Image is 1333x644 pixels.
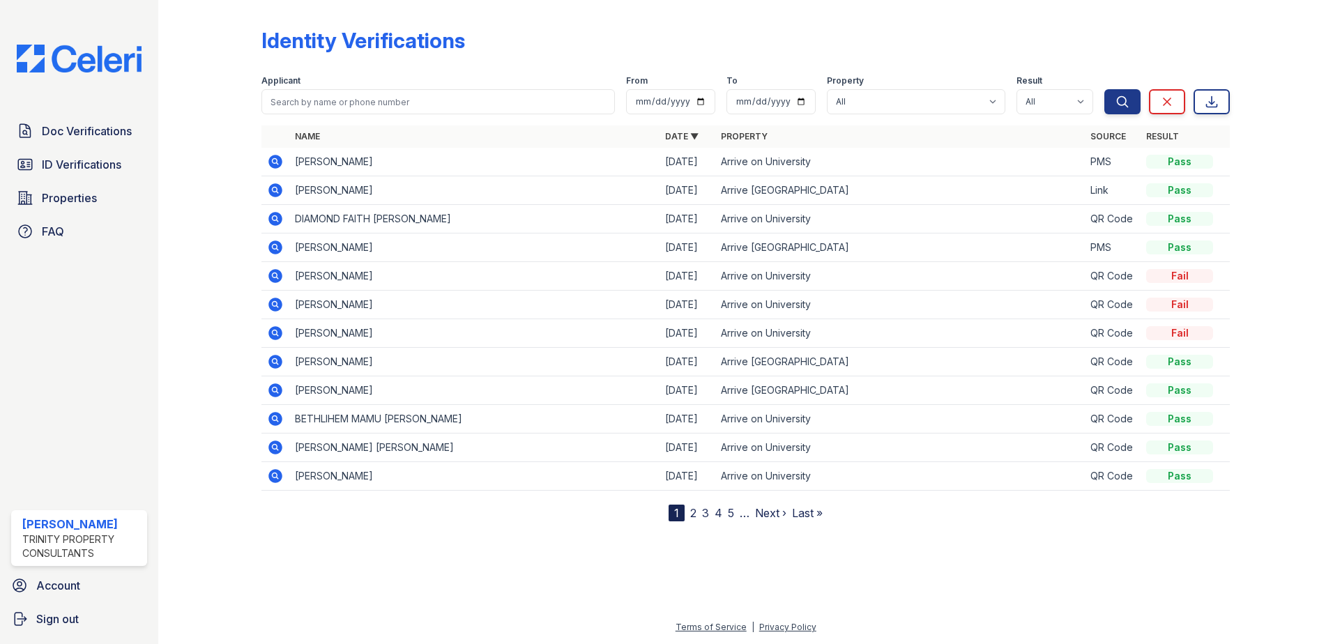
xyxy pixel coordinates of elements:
[295,131,320,141] a: Name
[289,462,660,491] td: [PERSON_NAME]
[715,291,1086,319] td: Arrive on University
[6,605,153,633] a: Sign out
[715,262,1086,291] td: Arrive on University
[1085,205,1141,233] td: QR Code
[1146,326,1213,340] div: Fail
[715,506,722,520] a: 4
[1146,131,1179,141] a: Result
[1146,412,1213,426] div: Pass
[42,123,132,139] span: Doc Verifications
[289,405,660,434] td: BETHLIHEM MAMU [PERSON_NAME]
[289,233,660,262] td: [PERSON_NAME]
[1146,269,1213,283] div: Fail
[22,532,142,560] div: Trinity Property Consultants
[660,205,715,233] td: [DATE]
[261,75,300,86] label: Applicant
[42,190,97,206] span: Properties
[1085,176,1141,205] td: Link
[261,28,465,53] div: Identity Verifications
[1146,212,1213,226] div: Pass
[728,506,734,520] a: 5
[11,151,147,178] a: ID Verifications
[715,319,1086,348] td: Arrive on University
[759,622,816,632] a: Privacy Policy
[289,148,660,176] td: [PERSON_NAME]
[1146,298,1213,312] div: Fail
[715,233,1086,262] td: Arrive [GEOGRAPHIC_DATA]
[289,262,660,291] td: [PERSON_NAME]
[1085,319,1141,348] td: QR Code
[660,376,715,405] td: [DATE]
[261,89,615,114] input: Search by name or phone number
[715,405,1086,434] td: Arrive on University
[36,611,79,627] span: Sign out
[289,376,660,405] td: [PERSON_NAME]
[1146,155,1213,169] div: Pass
[289,348,660,376] td: [PERSON_NAME]
[726,75,738,86] label: To
[715,148,1086,176] td: Arrive on University
[289,176,660,205] td: [PERSON_NAME]
[42,156,121,173] span: ID Verifications
[752,622,754,632] div: |
[1085,262,1141,291] td: QR Code
[690,506,696,520] a: 2
[715,205,1086,233] td: Arrive on University
[715,348,1086,376] td: Arrive [GEOGRAPHIC_DATA]
[1146,240,1213,254] div: Pass
[1085,376,1141,405] td: QR Code
[1085,148,1141,176] td: PMS
[1090,131,1126,141] a: Source
[11,117,147,145] a: Doc Verifications
[1085,291,1141,319] td: QR Code
[715,176,1086,205] td: Arrive [GEOGRAPHIC_DATA]
[755,506,786,520] a: Next ›
[669,505,685,521] div: 1
[289,205,660,233] td: DIAMOND FAITH [PERSON_NAME]
[660,291,715,319] td: [DATE]
[740,505,749,521] span: …
[1085,405,1141,434] td: QR Code
[660,319,715,348] td: [DATE]
[660,148,715,176] td: [DATE]
[6,45,153,72] img: CE_Logo_Blue-a8612792a0a2168367f1c8372b55b34899dd931a85d93a1a3d3e32e68fde9ad4.png
[660,405,715,434] td: [DATE]
[1085,233,1141,262] td: PMS
[1146,355,1213,369] div: Pass
[1146,440,1213,454] div: Pass
[1085,348,1141,376] td: QR Code
[42,223,64,240] span: FAQ
[36,577,80,594] span: Account
[827,75,864,86] label: Property
[660,262,715,291] td: [DATE]
[22,516,142,532] div: [PERSON_NAME]
[660,233,715,262] td: [DATE]
[1085,462,1141,491] td: QR Code
[660,176,715,205] td: [DATE]
[676,622,747,632] a: Terms of Service
[289,434,660,462] td: [PERSON_NAME] [PERSON_NAME]
[289,291,660,319] td: [PERSON_NAME]
[665,131,699,141] a: Date ▼
[1016,75,1042,86] label: Result
[660,462,715,491] td: [DATE]
[1146,183,1213,197] div: Pass
[715,462,1086,491] td: Arrive on University
[289,319,660,348] td: [PERSON_NAME]
[715,434,1086,462] td: Arrive on University
[721,131,768,141] a: Property
[626,75,648,86] label: From
[1146,383,1213,397] div: Pass
[11,217,147,245] a: FAQ
[1085,434,1141,462] td: QR Code
[11,184,147,212] a: Properties
[660,434,715,462] td: [DATE]
[6,572,153,599] a: Account
[660,348,715,376] td: [DATE]
[702,506,709,520] a: 3
[1146,469,1213,483] div: Pass
[715,376,1086,405] td: Arrive [GEOGRAPHIC_DATA]
[792,506,823,520] a: Last »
